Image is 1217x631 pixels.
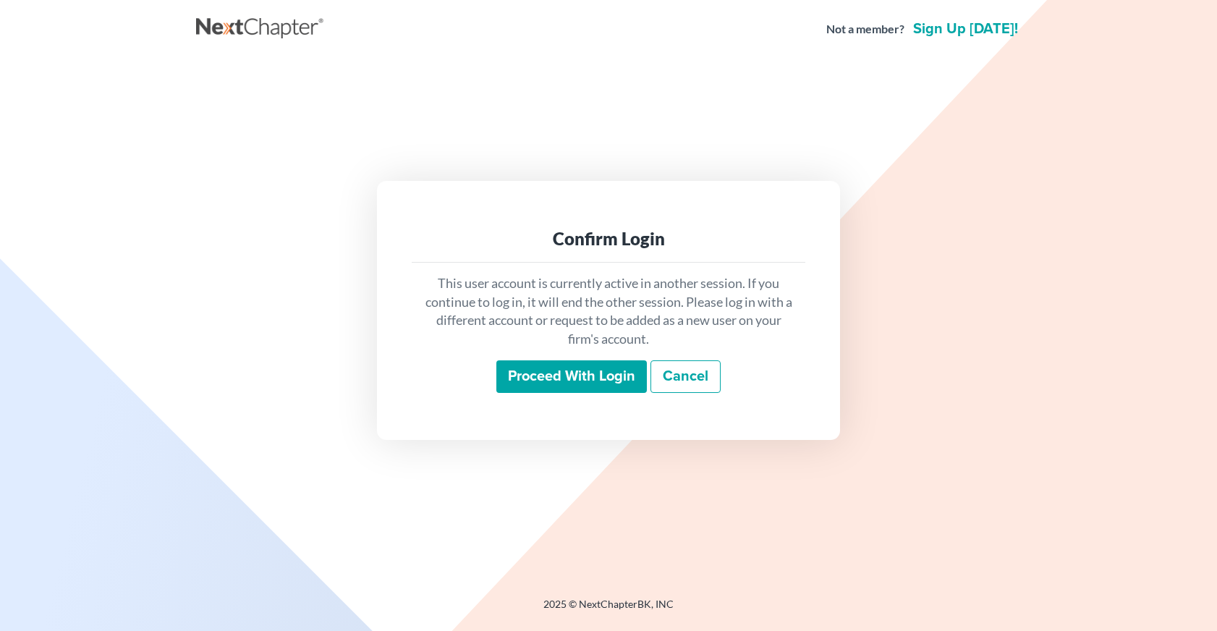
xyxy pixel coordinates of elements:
[496,360,647,394] input: Proceed with login
[423,274,794,349] p: This user account is currently active in another session. If you continue to log in, it will end ...
[910,22,1021,36] a: Sign up [DATE]!
[196,597,1021,623] div: 2025 © NextChapterBK, INC
[650,360,721,394] a: Cancel
[826,21,904,38] strong: Not a member?
[423,227,794,250] div: Confirm Login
